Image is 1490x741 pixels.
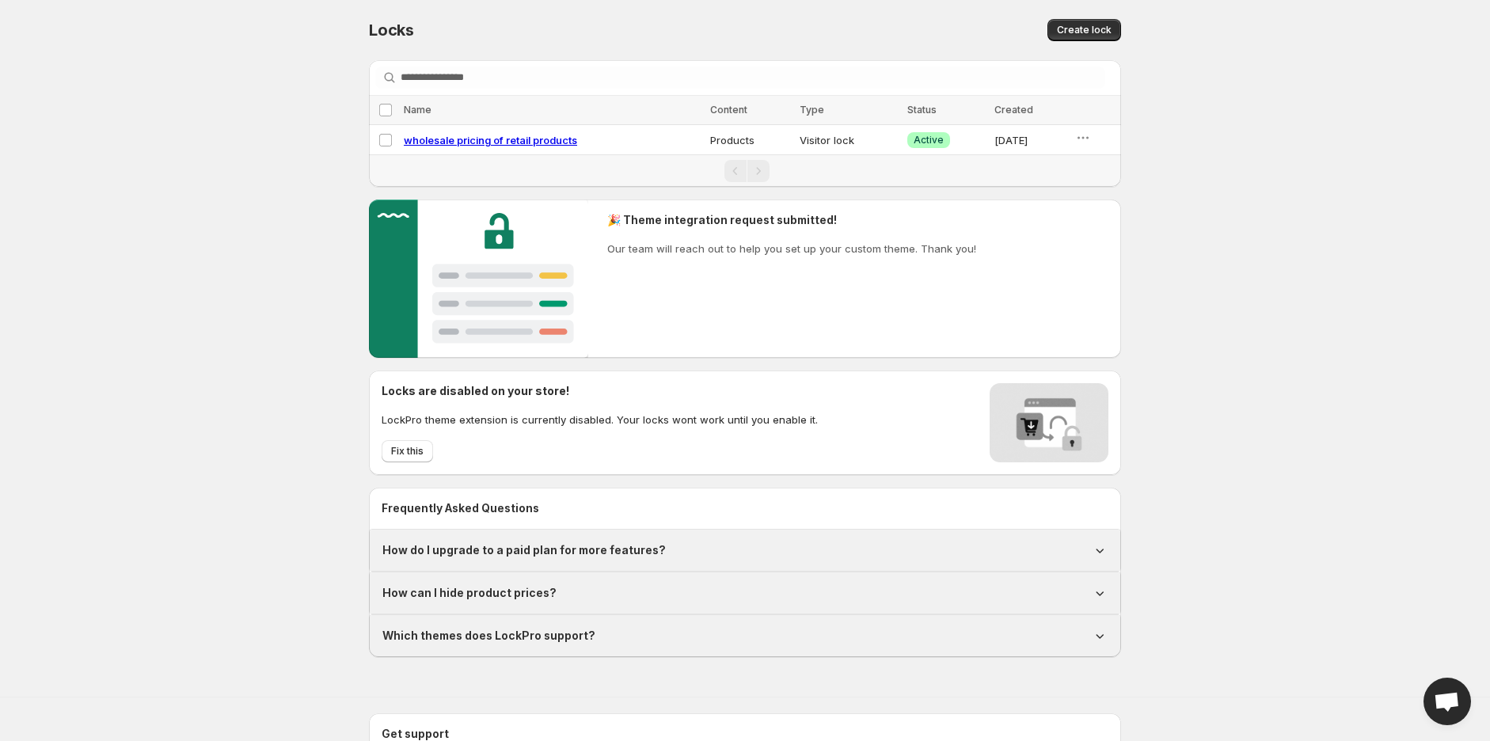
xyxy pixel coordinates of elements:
[382,585,557,601] h1: How can I hide product prices?
[990,383,1108,462] img: Locks disabled
[990,125,1070,155] td: [DATE]
[795,125,903,155] td: Visitor lock
[705,125,796,155] td: Products
[907,104,937,116] span: Status
[1047,19,1121,41] button: Create lock
[369,199,588,358] img: Customer support
[1057,24,1112,36] span: Create lock
[382,440,433,462] button: Fix this
[994,104,1033,116] span: Created
[607,212,976,228] h2: 🎉 Theme integration request submitted!
[914,134,944,146] span: Active
[382,542,666,558] h1: How do I upgrade to a paid plan for more features?
[607,241,976,256] p: Our team will reach out to help you set up your custom theme. Thank you!
[369,154,1121,187] nav: Pagination
[382,383,818,399] h2: Locks are disabled on your store!
[382,628,595,644] h1: Which themes does LockPro support?
[800,104,824,116] span: Type
[382,412,818,427] p: LockPro theme extension is currently disabled. Your locks wont work until you enable it.
[391,445,424,458] span: Fix this
[382,500,1108,516] h2: Frequently Asked Questions
[404,134,577,146] a: wholesale pricing of retail products
[710,104,747,116] span: Content
[369,21,414,40] span: Locks
[404,104,431,116] span: Name
[1423,678,1471,725] div: Open chat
